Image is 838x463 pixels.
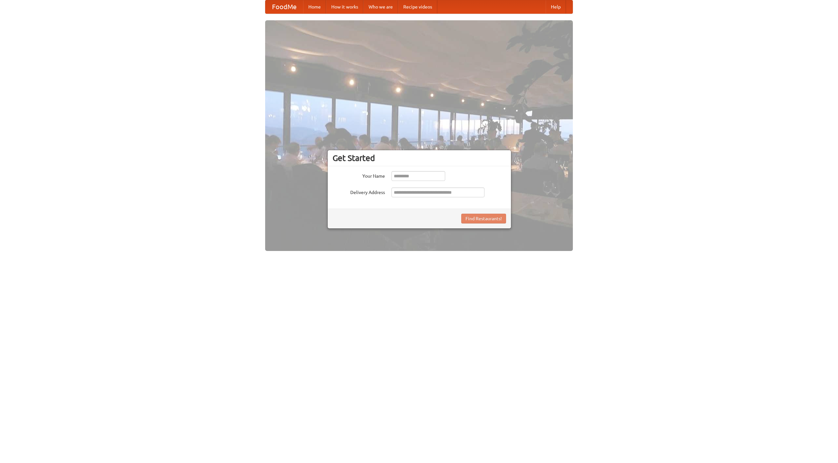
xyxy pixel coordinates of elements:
a: Recipe videos [398,0,437,13]
button: Find Restaurants! [461,214,506,223]
label: Your Name [333,171,385,179]
h3: Get Started [333,153,506,163]
label: Delivery Address [333,187,385,196]
a: Help [546,0,566,13]
a: Home [303,0,326,13]
a: How it works [326,0,363,13]
a: FoodMe [265,0,303,13]
a: Who we are [363,0,398,13]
